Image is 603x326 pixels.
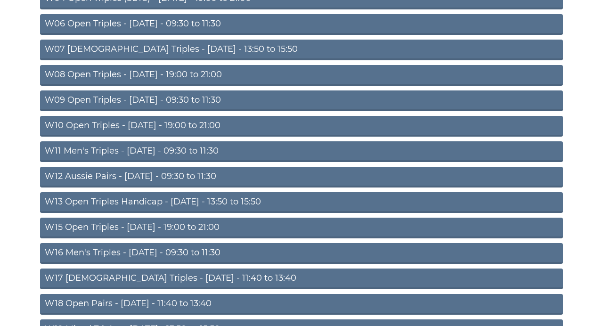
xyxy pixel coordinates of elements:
a: W17 [DEMOGRAPHIC_DATA] Triples - [DATE] - 11:40 to 13:40 [40,269,563,289]
a: W08 Open Triples - [DATE] - 19:00 to 21:00 [40,65,563,86]
a: W09 Open Triples - [DATE] - 09:30 to 11:30 [40,90,563,111]
a: W07 [DEMOGRAPHIC_DATA] Triples - [DATE] - 13:50 to 15:50 [40,40,563,60]
a: W15 Open Triples - [DATE] - 19:00 to 21:00 [40,218,563,238]
a: W10 Open Triples - [DATE] - 19:00 to 21:00 [40,116,563,137]
a: W13 Open Triples Handicap - [DATE] - 13:50 to 15:50 [40,192,563,213]
a: W18 Open Pairs - [DATE] - 11:40 to 13:40 [40,294,563,315]
a: W11 Men's Triples - [DATE] - 09:30 to 11:30 [40,141,563,162]
a: W16 Men's Triples - [DATE] - 09:30 to 11:30 [40,243,563,264]
a: W06 Open Triples - [DATE] - 09:30 to 11:30 [40,14,563,35]
a: W12 Aussie Pairs - [DATE] - 09:30 to 11:30 [40,167,563,187]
